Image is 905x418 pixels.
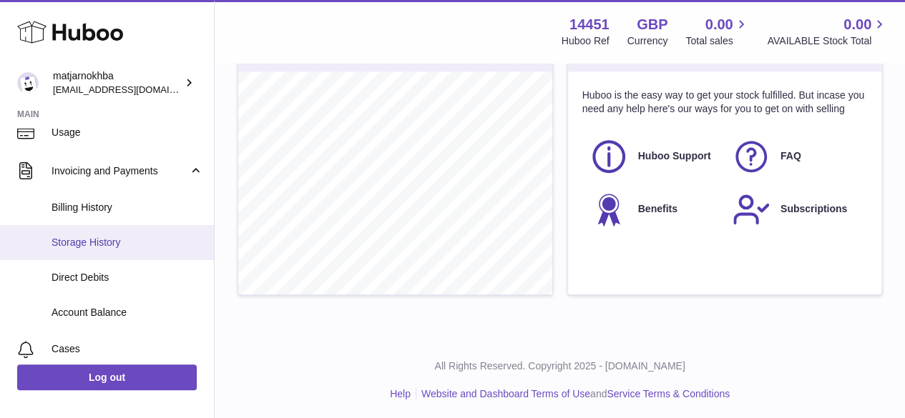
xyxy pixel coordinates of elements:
[226,359,894,373] p: All Rights Reserved. Copyright 2025 - [DOMAIN_NAME]
[637,15,667,34] strong: GBP
[732,190,860,229] a: Subscriptions
[627,34,668,48] div: Currency
[590,137,718,176] a: Huboo Support
[52,236,203,249] span: Storage History
[781,202,847,216] span: Subscriptions
[421,388,590,399] a: Website and Dashboard Terms of Use
[17,364,197,390] a: Log out
[732,137,860,176] a: FAQ
[638,202,677,216] span: Benefits
[590,190,718,229] a: Benefits
[17,72,39,94] img: info@matjarnokhba.com
[562,34,610,48] div: Huboo Ref
[53,84,210,95] span: [EMAIL_ADDRESS][DOMAIN_NAME]
[781,149,801,163] span: FAQ
[52,164,188,178] span: Invoicing and Payments
[390,388,411,399] a: Help
[52,201,203,214] span: Billing History
[582,89,868,116] p: Huboo is the easy way to get your stock fulfilled. But incase you need any help here's our ways f...
[53,69,182,96] div: matjarnokhba
[52,342,203,356] span: Cases
[767,15,888,48] a: 0.00 AVAILABLE Stock Total
[685,34,749,48] span: Total sales
[767,34,888,48] span: AVAILABLE Stock Total
[52,306,203,319] span: Account Balance
[416,387,730,401] li: and
[569,15,610,34] strong: 14451
[52,126,203,139] span: Usage
[685,15,749,48] a: 0.00 Total sales
[607,388,730,399] a: Service Terms & Conditions
[52,271,203,284] span: Direct Debits
[705,15,733,34] span: 0.00
[638,149,711,163] span: Huboo Support
[843,15,871,34] span: 0.00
